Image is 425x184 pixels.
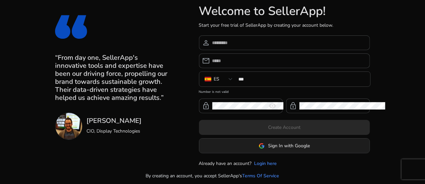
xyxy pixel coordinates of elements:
[55,54,169,102] h3: “From day one, SellerApp's innovative tools and expertise have been our driving force, propelling...
[214,75,220,83] div: ES
[289,102,297,110] span: lock
[202,57,210,65] span: email
[199,4,370,18] h1: Welcome to SellerApp!
[268,142,310,149] span: Sign In with Google
[242,172,279,179] a: Terms Of Service
[199,87,370,95] mat-error: Number is not valid
[86,128,142,135] p: CIO, Display Technologies
[259,143,265,149] img: google-logo.svg
[254,160,277,167] a: Login here
[86,117,142,125] h3: [PERSON_NAME]
[202,39,210,47] span: person
[265,102,281,110] mat-icon: remove_red_eye
[199,22,370,29] p: Start your free trial of SellerApp by creating your account below.
[202,102,210,110] span: lock
[199,138,370,153] button: Sign In with Google
[199,160,252,167] p: Already have an account?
